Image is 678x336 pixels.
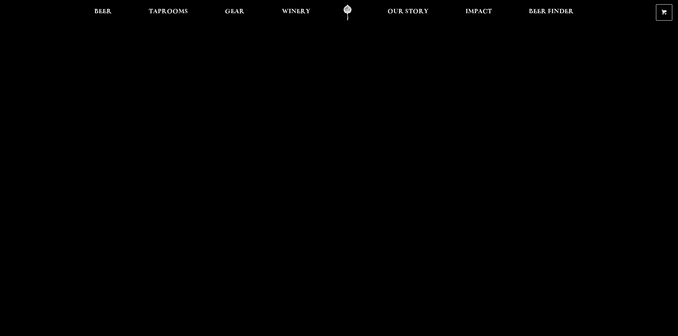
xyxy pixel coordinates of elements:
[220,5,249,21] a: Gear
[524,5,578,21] a: Beer Finder
[334,5,361,21] a: Odell Home
[529,9,574,15] span: Beer Finder
[277,5,315,21] a: Winery
[144,5,193,21] a: Taprooms
[94,9,112,15] span: Beer
[466,9,492,15] span: Impact
[461,5,496,21] a: Impact
[90,5,116,21] a: Beer
[388,9,429,15] span: Our Story
[225,9,245,15] span: Gear
[383,5,433,21] a: Our Story
[149,9,188,15] span: Taprooms
[282,9,310,15] span: Winery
